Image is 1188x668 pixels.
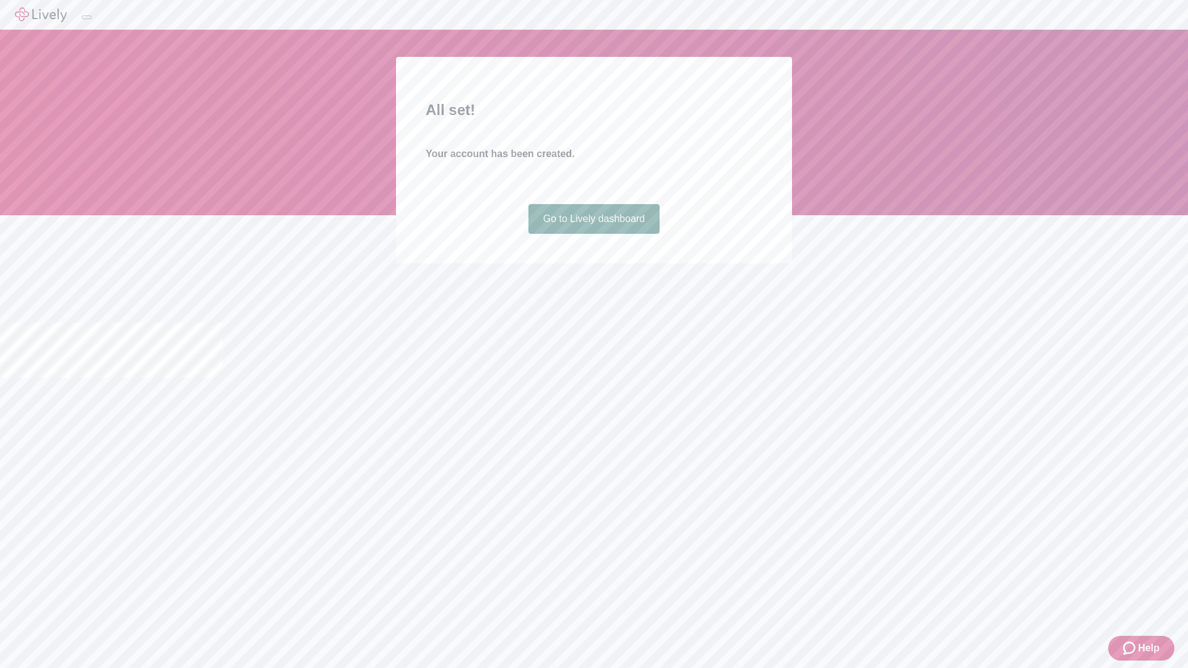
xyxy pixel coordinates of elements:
[1123,641,1138,656] svg: Zendesk support icon
[15,7,67,22] img: Lively
[426,99,762,121] h2: All set!
[426,147,762,161] h4: Your account has been created.
[1138,641,1160,656] span: Help
[1108,636,1174,661] button: Zendesk support iconHelp
[528,204,660,234] a: Go to Lively dashboard
[82,15,92,19] button: Log out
